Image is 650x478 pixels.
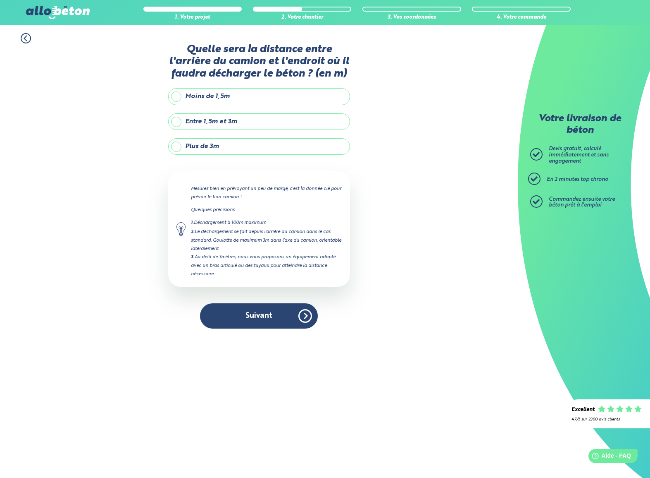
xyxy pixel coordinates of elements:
[576,446,641,469] iframe: Help widget launcher
[168,43,350,80] label: Quelle sera la distance entre l'arrière du camion et l'endroit où il faudra décharger le béton ? ...
[143,14,242,21] div: 1. Votre projet
[200,303,318,329] button: Suivant
[168,138,350,155] label: Plus de 3m
[191,230,195,234] strong: 2.
[26,6,90,19] img: allobéton
[472,14,571,21] div: 4. Votre commande
[191,253,342,278] div: Au delà de 3mètres, nous vous proposons un équipement adapté avec un bras articulé ou des tuyaux ...
[253,14,352,21] div: 2. Votre chantier
[168,113,350,130] label: Entre 1,5m et 3m
[168,88,350,105] label: Moins de 1,5m
[191,221,194,225] strong: 1.
[191,219,342,227] div: Déchargement à 100m maximum
[362,14,461,21] div: 3. Vos coordonnées
[191,228,342,253] div: Le déchargement se fait depuis l'arrière du camion dans le cas standard. Goulotte de maximum 3m d...
[191,206,342,214] p: Quelques précisions
[191,255,195,259] strong: 3.
[191,185,342,201] p: Mesurez bien en prévoyant un peu de marge, c'est la donnée clé pour prévoir le bon camion !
